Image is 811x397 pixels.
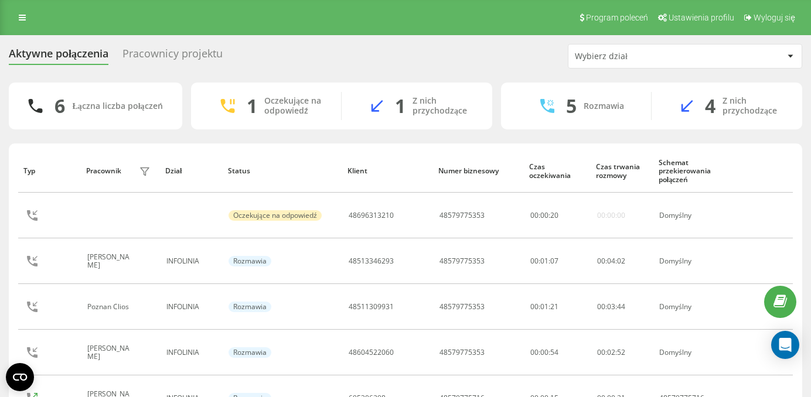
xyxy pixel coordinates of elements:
[264,96,323,116] div: Oczekujące na odpowiedź
[617,256,625,266] span: 02
[87,344,137,361] div: [PERSON_NAME]
[229,210,321,221] div: Oczekujące na odpowiedź
[395,95,405,117] div: 1
[439,303,485,311] div: 48579775353
[87,303,132,311] div: Poznan Clios
[597,211,625,220] div: 00:00:00
[530,257,584,265] div: 00:01:07
[617,347,625,357] span: 52
[530,210,539,220] span: 00
[229,347,271,358] div: Rozmawia
[597,302,605,312] span: 00
[349,257,394,265] div: 48513346293
[771,331,799,359] div: Open Intercom Messenger
[413,96,475,116] div: Z nich przychodzące
[597,347,605,357] span: 00
[165,167,217,175] div: Dział
[247,95,257,117] div: 1
[166,303,216,311] div: INFOLINIA
[597,256,605,266] span: 00
[349,211,394,220] div: 48696313210
[597,303,625,311] div: : :
[349,303,394,311] div: 48511309931
[229,256,271,266] div: Rozmawia
[723,96,785,116] div: Z nich przychodzące
[439,211,485,220] div: 48579775353
[122,47,223,66] div: Pracownicy projektu
[586,13,648,22] span: Program poleceń
[607,302,615,312] span: 03
[596,163,648,180] div: Czas trwania rozmowy
[659,303,724,311] div: Domyślny
[54,95,65,117] div: 6
[705,95,715,117] div: 4
[530,303,584,311] div: 00:01:21
[607,347,615,357] span: 02
[659,257,724,265] div: Domyślny
[575,52,715,61] div: Wybierz dział
[597,348,625,357] div: : :
[72,101,162,111] div: Łączna liczba połączeń
[659,348,724,357] div: Domyślny
[23,167,75,175] div: Typ
[566,95,577,117] div: 5
[529,163,585,180] div: Czas oczekiwania
[166,348,216,357] div: INFOLINIA
[439,348,485,357] div: 48579775353
[530,348,584,357] div: 00:00:54
[86,167,121,175] div: Pracownik
[584,101,624,111] div: Rozmawia
[229,302,271,312] div: Rozmawia
[6,363,34,391] button: Open CMP widget
[754,13,795,22] span: Wyloguj się
[597,257,625,265] div: : :
[228,167,337,175] div: Status
[607,256,615,266] span: 04
[87,253,137,270] div: [PERSON_NAME]
[530,211,558,220] div: : :
[659,159,725,184] div: Schemat przekierowania połączeń
[659,211,724,220] div: Domyślny
[9,47,108,66] div: Aktywne połączenia
[347,167,427,175] div: Klient
[349,348,394,357] div: 48604522060
[669,13,734,22] span: Ustawienia profilu
[439,257,485,265] div: 48579775353
[438,167,518,175] div: Numer biznesowy
[550,210,558,220] span: 20
[166,257,216,265] div: INFOLINIA
[617,302,625,312] span: 44
[540,210,548,220] span: 00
